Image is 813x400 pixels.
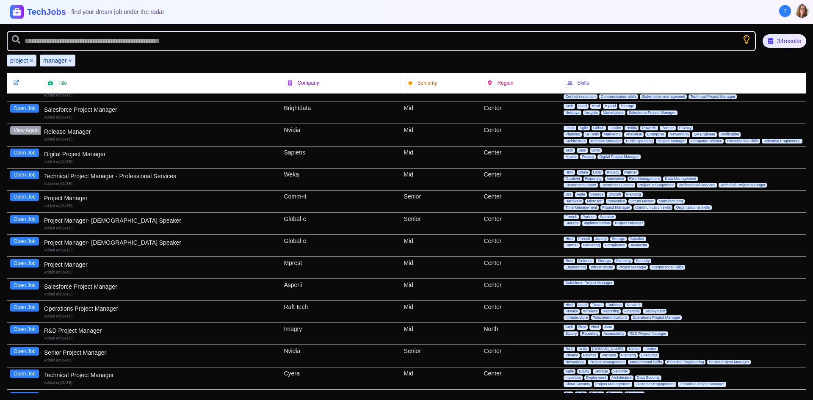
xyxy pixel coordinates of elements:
div: Added on [DATE] [44,181,277,187]
span: English [607,192,623,197]
span: Engineering [564,265,587,270]
span: Implementation [582,221,612,226]
button: Remove project filter [30,56,33,65]
span: Privacy [564,309,580,314]
div: Center [480,102,560,124]
span: Innovative [606,199,627,204]
button: Open Job [10,370,39,378]
span: Presentation Skills [725,139,760,143]
span: Storage [564,221,581,226]
span: R&D Project Manager [628,331,668,336]
button: Open Job [10,215,39,223]
div: Senior Project Manager [44,348,277,357]
div: R&D Project Manager [44,326,277,335]
img: User avatar [795,4,809,18]
span: Hybrid [603,104,617,108]
span: Jira [564,192,573,197]
span: Seniority [418,80,437,86]
div: Project Manager- [DEMOGRAPHIC_DATA] Speaker [44,216,277,225]
span: Wireless [581,309,600,314]
span: manager [43,56,66,65]
div: Added on [DATE] [44,270,277,275]
span: Storage [619,104,636,108]
div: Added on [DATE] [44,137,277,142]
span: Region [497,80,513,86]
span: Company [297,80,319,86]
span: Cloud Security [564,382,592,386]
span: English [589,392,605,396]
div: Added on [DATE] [44,115,277,120]
div: Center [480,257,560,279]
button: Open Job [10,347,39,356]
div: Center [480,168,560,190]
div: Mid [401,367,481,389]
div: Center [480,279,560,301]
span: Manufacturing [657,199,685,204]
span: Networking [668,132,690,137]
span: Linux [564,126,576,130]
span: Electrical Engineering [665,360,705,364]
div: Mid [401,168,481,190]
span: Interpersonal Skills [628,360,664,364]
button: About Techjobs [779,5,791,17]
span: Json [603,325,614,329]
span: Rest [564,259,575,263]
button: Open Job [10,104,39,113]
div: Mid [401,235,481,257]
div: Comm-it [280,190,400,212]
span: Technical Project Manager [678,382,726,386]
span: Accessibility [602,331,626,336]
span: Reporting [583,177,603,181]
div: Added on [DATE] [44,226,277,231]
div: Mid [401,257,481,279]
div: North [480,323,560,345]
button: Open Job [10,259,39,268]
div: Mid [401,301,481,323]
span: Infrastructure [589,265,615,270]
span: Project Manager [600,205,632,210]
span: Leader [643,347,658,351]
div: Center [480,235,560,257]
div: Added on [DATE] [44,336,277,341]
span: Nvidia [627,347,641,351]
span: Jquery [594,237,608,241]
span: Analytical [624,132,644,137]
span: Technical Project Manager [719,183,767,188]
button: Open Job [10,171,39,179]
span: Professional Services [677,183,717,188]
div: Center [480,146,560,168]
span: Architecture [610,375,633,380]
span: Project Manager [617,265,648,270]
span: Deployment [584,375,608,380]
button: Remove manager filter [68,56,72,65]
button: Open Job [10,149,39,157]
span: Customer Success [600,183,635,188]
span: Risk Management [628,177,662,181]
span: Verification [719,132,741,137]
span: Defense [577,259,595,263]
span: Conflict resolution [564,94,597,99]
div: Senior [401,213,481,234]
span: Infrastructure [564,315,589,320]
div: Global-e [280,213,400,234]
span: Storage [610,237,627,241]
span: [DOMAIN_NAME]. [591,347,626,351]
span: R&D [564,347,575,351]
span: Agile [575,392,587,396]
div: Project Manager [44,260,277,269]
span: Technical Project Manager [689,94,737,99]
span: Partners [600,353,618,358]
span: Partner [660,126,676,130]
span: BI Tools [583,132,600,137]
span: Senior Project Manager [707,360,751,364]
span: Time Management [564,205,599,210]
span: - find your dream job under the radar [68,8,164,15]
div: Center [480,213,560,234]
span: Arch [564,148,575,153]
div: Digital Project Manager [44,150,277,158]
span: Partner [564,243,580,248]
div: Center [480,345,560,367]
span: Planning [619,353,638,358]
div: Center [480,367,560,389]
div: Added on [DATE] [44,358,277,363]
